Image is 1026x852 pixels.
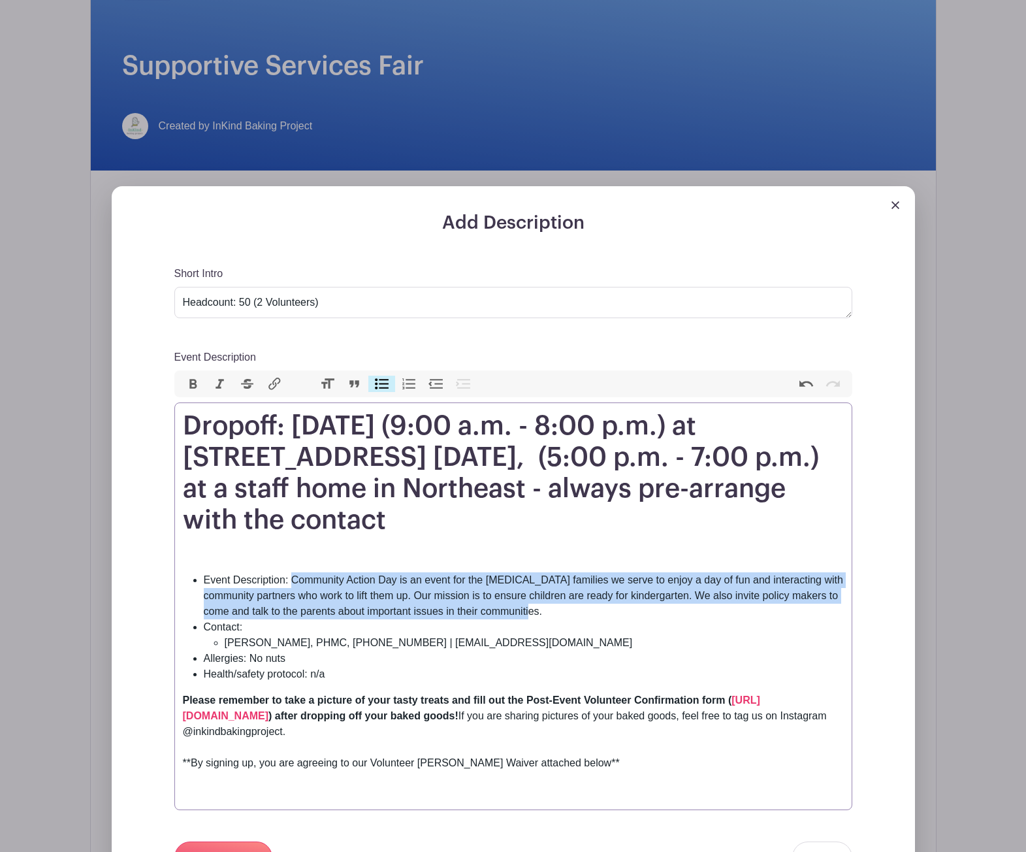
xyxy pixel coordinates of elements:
button: Decrease Level [423,376,450,393]
button: Heading [313,376,341,393]
button: Numbers [395,376,423,393]
button: Quote [341,376,368,393]
li: Event Description: Community Action Day is an event for the [MEDICAL_DATA] families we serve to e... [204,572,844,619]
button: Strikethrough [234,376,261,393]
h1: Dropoff: [DATE] (9:00 a.m. - 8:00 p.m.) at [STREET_ADDRESS] [DATE], (5:00 p.m. - 7:00 p.m.) at a ... [183,410,844,536]
div: **By signing up, you are agreeing to our Volunteer [PERSON_NAME] Waiver attached below** [183,755,844,771]
button: Italic [206,376,234,393]
img: close_button-5f87c8562297e5c2d7936805f587ecaba9071eb48480494691a3f1689db116b3.svg [891,201,899,209]
button: Bold [180,376,207,393]
button: Redo [820,376,847,393]
label: Event Description [174,350,256,365]
h3: Add Description [174,212,852,235]
textarea: Headcount: 100 (3 Volunteers) [174,287,852,318]
div: If you are sharing pictures of your baked goods, feel free to tag us on Instagram @inkindbakingpr... [183,693,844,740]
li: [PERSON_NAME], PHMC, [PHONE_NUMBER] | [EMAIL_ADDRESS][DOMAIN_NAME] [225,635,844,651]
button: Increase Level [449,376,477,393]
trix-editor: Event Description [174,402,852,810]
label: Short Intro [174,266,223,282]
li: Allergies: No nuts [204,651,844,666]
li: Contact: [204,619,844,651]
button: Undo [792,376,820,393]
button: Link [261,376,288,393]
strong: ) after dropping off your baked goods! [268,710,458,721]
strong: Please remember to take a picture of your tasty treats and fill out the Post-Event Volunteer Conf... [183,695,732,706]
li: Health/safety protocol: n/a [204,666,844,682]
button: Bullets [368,376,396,393]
